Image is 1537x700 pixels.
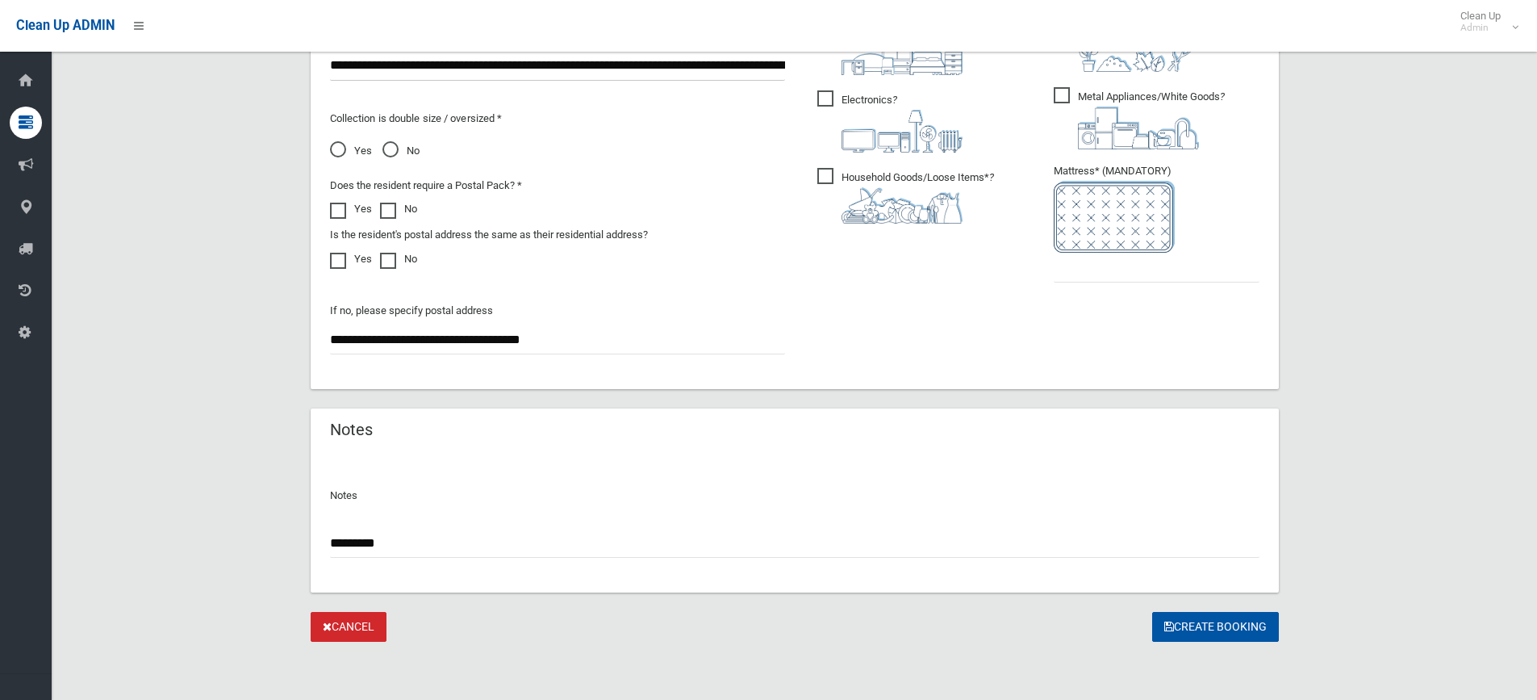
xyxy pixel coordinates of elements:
[330,199,372,219] label: Yes
[330,301,493,321] label: If no, please specify postal address
[330,225,648,245] label: Is the resident's postal address the same as their residential address?
[330,141,372,161] span: Yes
[330,249,372,269] label: Yes
[842,171,994,224] i: ?
[1152,612,1279,642] button: Create Booking
[330,109,785,128] p: Collection is double size / oversized *
[1078,90,1225,149] i: ?
[380,249,417,269] label: No
[330,176,522,195] label: Does the resident require a Postal Pack? *
[382,141,420,161] span: No
[1460,22,1501,34] small: Admin
[1054,181,1175,253] img: e7408bece873d2c1783593a074e5cb2f.png
[330,486,1259,505] p: Notes
[817,168,994,224] span: Household Goods/Loose Items*
[16,18,115,33] span: Clean Up ADMIN
[842,31,963,75] img: aa9efdbe659d29b613fca23ba79d85cb.png
[1452,10,1517,34] span: Clean Up
[311,414,392,446] header: Notes
[842,187,963,224] img: b13cc3517677393f34c0a387616ef184.png
[311,612,386,642] a: Cancel
[842,110,963,153] img: 394712a680b73dbc3d2a6a3a7ffe5a07.png
[1078,107,1199,149] img: 36c1b0289cb1767239cdd3de9e694f19.png
[842,94,963,153] i: ?
[380,199,417,219] label: No
[1054,165,1259,253] span: Mattress* (MANDATORY)
[1054,87,1225,149] span: Metal Appliances/White Goods
[817,90,963,153] span: Electronics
